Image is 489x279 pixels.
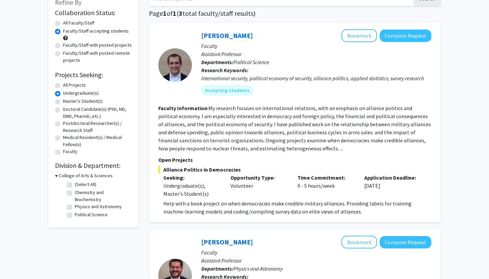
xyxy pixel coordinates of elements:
[173,9,176,17] span: 1
[163,182,220,198] div: Undergraduate(s), Master's Student(s)
[63,82,86,89] label: All Projects
[341,236,377,248] button: Add Jon Wilson to Bookmarks
[201,248,431,257] p: Faculty
[63,98,103,105] label: Master's Student(s)
[5,249,29,274] iframe: Chat
[55,161,132,170] h2: Division & Department:
[163,9,167,17] span: 1
[233,59,269,65] span: Political Science
[63,134,132,148] label: Medical Resident(s) / Medical Fellow(s)
[201,257,431,265] p: Assistant Professor
[55,9,132,17] h2: Collaboration Status:
[292,174,360,198] div: 0 - 5 hours/week
[179,9,182,17] span: 3
[201,50,431,58] p: Assistant Professor
[201,67,249,74] b: Research Keywords:
[163,174,220,182] p: Seeking:
[158,166,431,174] span: Alliance Politics in Democracies
[158,105,209,111] b: Faculty Information:
[380,30,431,42] button: Compose Request to Joshua Alley
[63,120,132,134] label: Postdoctoral Researcher(s) / Research Staff
[341,29,377,42] button: Add Joshua Alley to Bookmarks
[59,172,113,179] h3: College of Arts & Sciences
[63,148,77,155] label: Faculty
[364,174,421,182] p: Application Deadline:
[359,174,426,198] div: [DATE]
[230,174,287,182] p: Opportunity Type:
[75,189,130,203] label: Chemistry and Biochemistry
[201,265,233,272] b: Departments:
[201,42,431,50] p: Faculty
[201,238,253,246] a: [PERSON_NAME]
[201,59,233,65] b: Departments:
[75,181,96,188] label: (Select All)
[63,28,129,35] label: Faculty/Staff accepting students
[163,199,431,216] p: Help with a book project on when democracies make credible military alliances. Providing labels f...
[63,42,132,49] label: Faculty/Staff with posted projects
[75,211,108,218] label: Political Science
[201,31,253,40] a: [PERSON_NAME]
[158,156,431,164] p: Open Projects
[233,265,283,272] span: Physics and Astronomy
[297,174,355,182] p: Time Commitment:
[158,105,431,152] fg-read-more: My research focuses on international relations, with an emphasis on alliance politics and politic...
[63,90,99,97] label: Undergraduate(s)
[380,236,431,248] button: Compose Request to Jon Wilson
[149,9,441,17] h1: Page of ( total faculty/staff results)
[201,74,431,82] div: International security, political economy of security, alliance politics, applied statistics, sur...
[63,106,132,120] label: Doctoral Candidate(s) (PhD, MD, DMD, PharmD, etc.)
[55,71,132,79] h2: Projects Seeking:
[63,50,132,64] label: Faculty/Staff with posted remote projects
[201,85,254,96] mat-chip: Accepting Students
[63,19,94,27] label: All Faculty/Staff
[225,174,292,198] div: Volunteer
[75,203,122,210] label: Physics and Astronomy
